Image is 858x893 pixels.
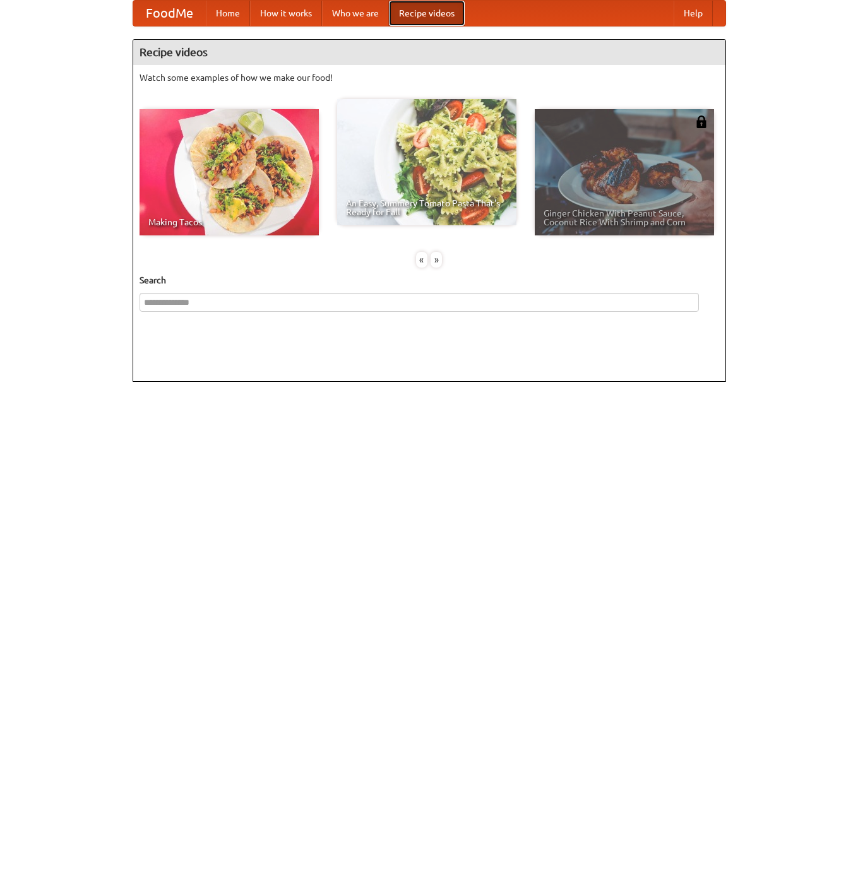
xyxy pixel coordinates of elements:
a: Making Tacos [140,109,319,235]
h5: Search [140,274,719,287]
div: « [416,252,427,268]
a: Help [674,1,713,26]
span: Making Tacos [148,218,310,227]
a: How it works [250,1,322,26]
a: Who we are [322,1,389,26]
img: 483408.png [695,115,708,128]
div: » [431,252,442,268]
a: Home [206,1,250,26]
h4: Recipe videos [133,40,725,65]
a: FoodMe [133,1,206,26]
p: Watch some examples of how we make our food! [140,71,719,84]
a: An Easy, Summery Tomato Pasta That's Ready for Fall [337,99,516,225]
a: Recipe videos [389,1,465,26]
span: An Easy, Summery Tomato Pasta That's Ready for Fall [346,199,508,216]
